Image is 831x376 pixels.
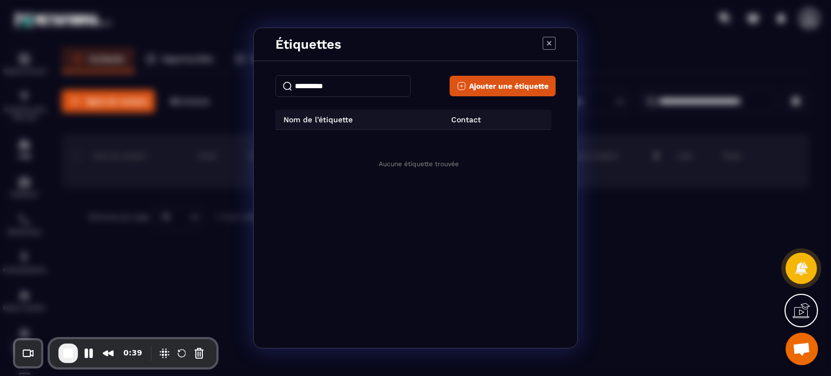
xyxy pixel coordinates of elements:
[275,37,341,52] p: Étiquettes
[786,333,818,365] div: Ouvrir le chat
[450,76,556,96] button: Ajouter une étiquette
[379,160,459,168] span: Aucune étiquette trouvée
[469,81,549,91] span: Ajouter une étiquette
[275,115,353,124] p: Nom de l’étiquette
[443,115,481,124] p: Contact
